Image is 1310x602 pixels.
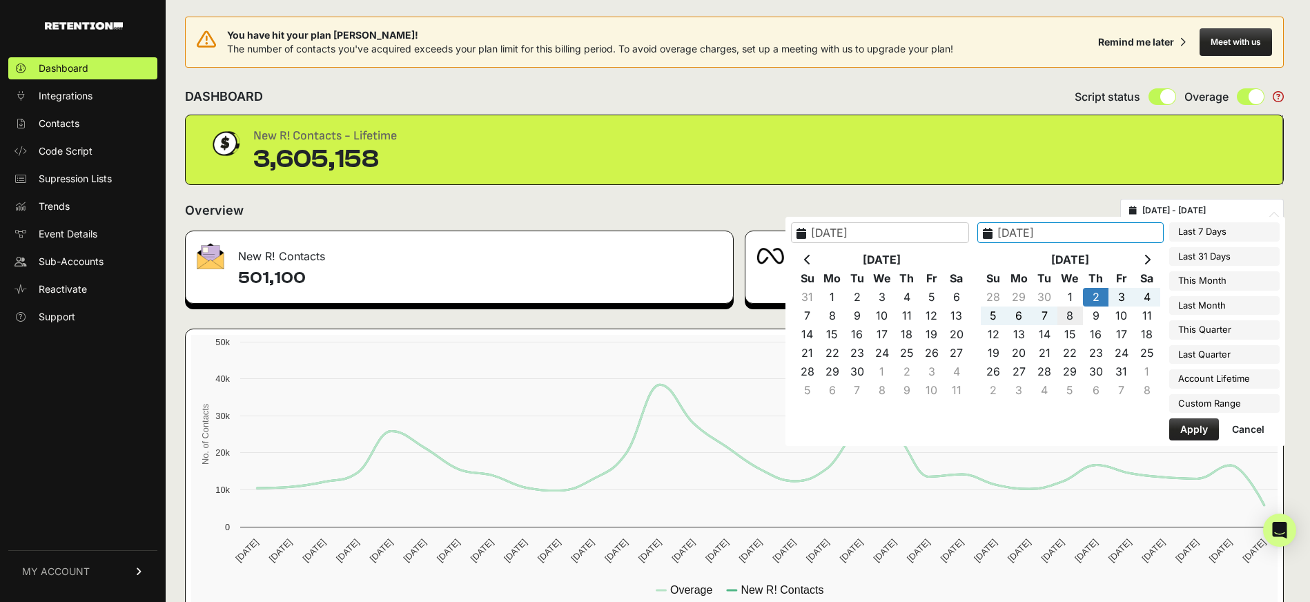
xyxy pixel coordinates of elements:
th: Th [894,269,919,288]
li: Last 31 Days [1169,247,1280,266]
td: 5 [795,381,820,400]
th: We [870,269,894,288]
a: Trends [8,195,157,217]
a: Contacts [8,113,157,135]
td: 3 [919,362,944,381]
td: 6 [820,381,845,400]
td: 1 [820,288,845,307]
span: Overage [1184,88,1229,105]
td: 15 [1057,325,1083,344]
td: 6 [944,288,969,307]
td: 29 [820,362,845,381]
td: 27 [944,344,969,362]
td: 13 [944,307,969,325]
div: New R! Contacts - Lifetime [253,126,397,146]
a: Dashboard [8,57,157,79]
td: 11 [944,381,969,400]
td: 29 [1057,362,1083,381]
text: [DATE] [670,537,697,564]
text: [DATE] [939,537,966,564]
td: 6 [1083,381,1108,400]
th: Fr [919,269,944,288]
a: Reactivate [8,278,157,300]
th: Th [1083,269,1108,288]
h4: 501,100 [238,267,722,289]
text: [DATE] [1207,537,1234,564]
text: [DATE] [300,537,327,564]
text: [DATE] [1039,537,1066,564]
th: Tu [1032,269,1057,288]
td: 26 [919,344,944,362]
td: 8 [820,307,845,325]
text: 40k [215,373,230,384]
button: Remind me later [1093,30,1191,55]
th: Su [795,269,820,288]
text: 30k [215,411,230,421]
div: Meta Audience [745,231,1283,273]
td: 4 [1134,288,1160,307]
img: dollar-coin-05c43ed7efb7bc0c12610022525b4bbbb207c7efeef5aecc26f025e68dcafac9.png [208,126,242,161]
td: 7 [1108,381,1134,400]
a: Support [8,306,157,328]
td: 30 [1032,288,1057,307]
span: You have hit your plan [PERSON_NAME]! [227,28,953,42]
th: [DATE] [1006,251,1135,269]
td: 14 [795,325,820,344]
td: 26 [981,362,1006,381]
a: MY ACCOUNT [8,550,157,592]
td: 31 [1108,362,1134,381]
td: 2 [981,381,1006,400]
text: [DATE] [401,537,428,564]
td: 11 [1134,307,1160,325]
h2: DASHBOARD [185,87,263,106]
h2: Overview [185,201,244,220]
text: [DATE] [871,537,898,564]
th: Fr [1108,269,1134,288]
th: Su [981,269,1006,288]
text: 10k [215,485,230,495]
td: 17 [1108,325,1134,344]
th: [DATE] [820,251,944,269]
td: 4 [1032,381,1057,400]
td: 18 [894,325,919,344]
span: Code Script [39,144,92,158]
td: 22 [1057,344,1083,362]
td: 21 [795,344,820,362]
text: [DATE] [469,537,496,564]
li: This Quarter [1169,320,1280,340]
text: [DATE] [569,537,596,564]
td: 16 [845,325,870,344]
td: 1 [1134,362,1160,381]
td: 28 [795,362,820,381]
text: [DATE] [905,537,932,564]
span: Dashboard [39,61,88,75]
text: Overage [670,584,712,596]
text: New R! Contacts [741,584,823,596]
a: Sub-Accounts [8,251,157,273]
text: [DATE] [334,537,361,564]
a: Supression Lists [8,168,157,190]
td: 28 [1032,362,1057,381]
text: [DATE] [502,537,529,564]
button: Apply [1169,418,1219,440]
td: 19 [919,325,944,344]
td: 8 [870,381,894,400]
text: [DATE] [1006,537,1033,564]
text: [DATE] [233,537,260,564]
span: Supression Lists [39,172,112,186]
text: [DATE] [603,537,629,564]
td: 24 [870,344,894,362]
td: 28 [981,288,1006,307]
text: [DATE] [737,537,764,564]
th: We [1057,269,1083,288]
text: [DATE] [368,537,395,564]
li: Account Lifetime [1169,369,1280,389]
button: Meet with us [1200,28,1272,56]
img: fa-meta-2f981b61bb99beabf952f7030308934f19ce035c18b003e963880cc3fabeebb7.png [756,248,784,264]
td: 12 [919,307,944,325]
text: [DATE] [972,537,999,564]
a: Code Script [8,140,157,162]
td: 5 [919,288,944,307]
td: 5 [981,307,1006,325]
text: 50k [215,337,230,347]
